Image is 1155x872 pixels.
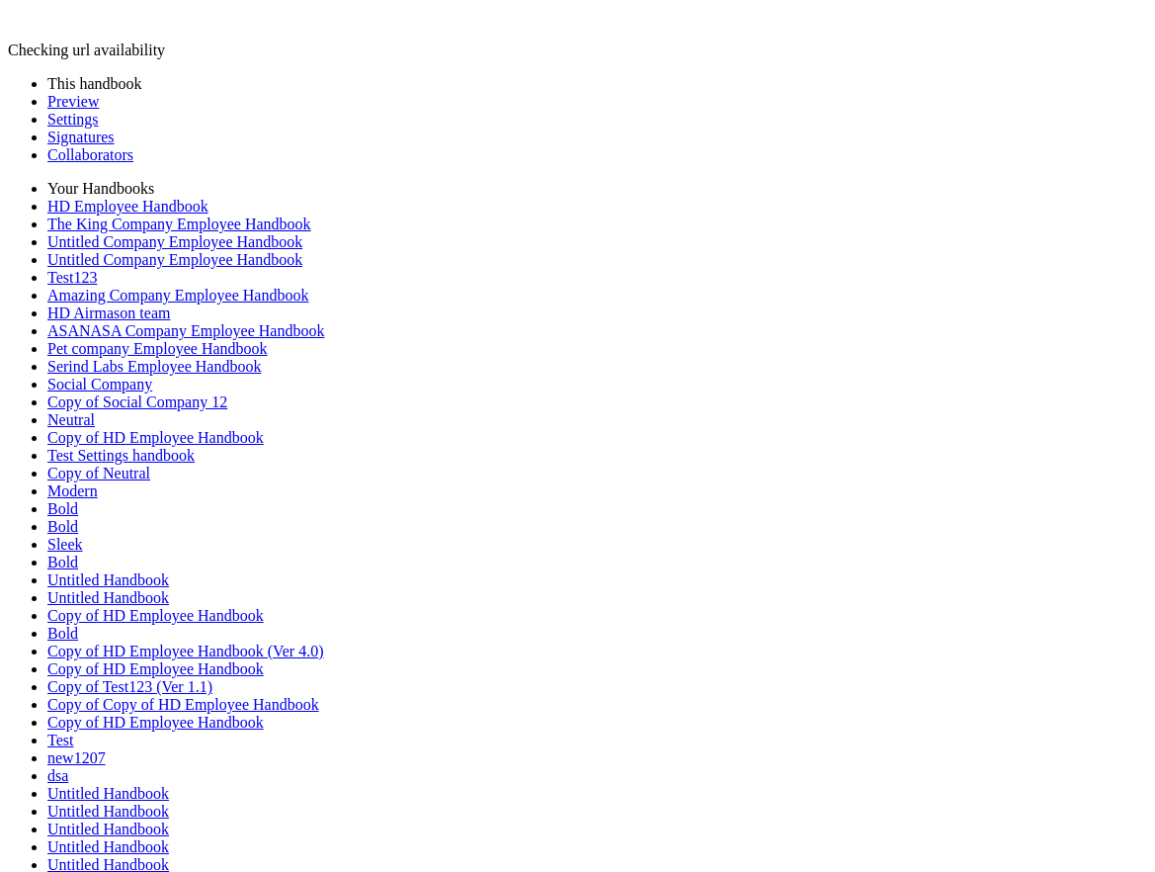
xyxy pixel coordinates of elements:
a: Copy of Copy of HD Employee Handbook [47,696,319,713]
a: Untitled Handbook [47,589,169,606]
a: Neutral [47,411,95,428]
a: Test123 [47,269,97,286]
a: Test Settings handbook [47,447,195,464]
a: Untitled Company Employee Handbook [47,233,302,250]
a: Collaborators [47,146,133,163]
a: Copy of Social Company 12 [47,393,227,410]
a: Bold [47,554,78,570]
a: Copy of Neutral [47,465,150,481]
a: Copy of HD Employee Handbook (Ver 4.0) [47,643,324,659]
a: Sleek [47,536,83,553]
a: ASANASA Company Employee Handbook [47,322,324,339]
li: Your Handbooks [47,180,1147,198]
a: Untitled Handbook [47,803,169,820]
a: dsa [47,767,68,784]
li: This handbook [47,75,1147,93]
a: Bold [47,500,78,517]
a: Copy of HD Employee Handbook [47,714,264,731]
a: Test [47,732,73,748]
span: Checking url availability [8,42,165,58]
a: Bold [47,518,78,535]
a: Social Company [47,376,152,392]
a: Settings [47,111,99,128]
a: Copy of HD Employee Handbook [47,429,264,446]
a: HD Airmason team [47,305,170,321]
a: new1207 [47,749,106,766]
a: Untitled Handbook [47,838,169,855]
a: Bold [47,625,78,642]
a: Copy of HD Employee Handbook [47,660,264,677]
a: The King Company Employee Handbook [47,216,311,232]
a: Untitled Handbook [47,821,169,837]
a: Preview [47,93,99,110]
a: Copy of HD Employee Handbook [47,607,264,624]
a: Untitled Handbook [47,785,169,802]
a: Signatures [47,129,115,145]
a: Serind Labs Employee Handbook [47,358,261,375]
a: Modern [47,482,98,499]
a: Untitled Company Employee Handbook [47,251,302,268]
a: Amazing Company Employee Handbook [47,287,308,304]
a: Untitled Handbook [47,571,169,588]
a: HD Employee Handbook [47,198,208,215]
a: Pet company Employee Handbook [47,340,268,357]
a: Copy of Test123 (Ver 1.1) [47,678,212,695]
